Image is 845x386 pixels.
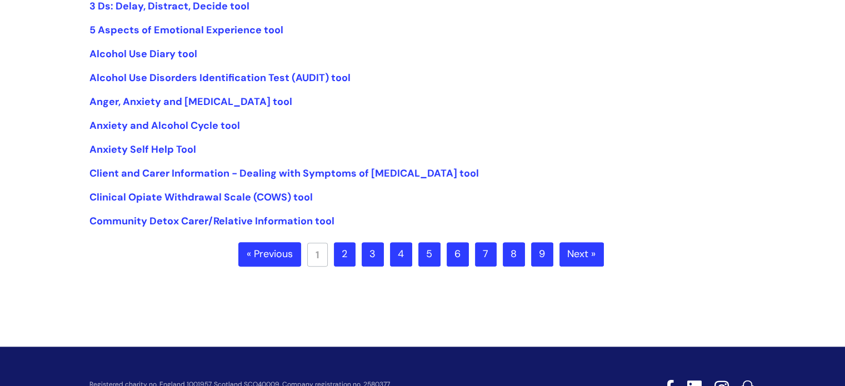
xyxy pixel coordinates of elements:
[503,242,525,267] a: 8
[89,214,334,228] a: Community Detox Carer/Relative Information tool
[89,119,240,132] a: Anxiety and Alcohol Cycle tool
[89,191,313,204] a: Clinical Opiate Withdrawal Scale (COWS) tool
[89,71,351,84] a: Alcohol Use Disorders Identification Test (AUDIT) tool
[307,243,328,267] a: 1
[334,242,356,267] a: 2
[390,242,412,267] a: 4
[559,242,604,267] a: Next »
[418,242,441,267] a: 5
[475,242,497,267] a: 7
[362,242,384,267] a: 3
[89,95,292,108] a: Anger, Anxiety and [MEDICAL_DATA] tool
[89,167,479,180] a: Client and Carer Information - Dealing with Symptoms of [MEDICAL_DATA] tool
[89,23,283,37] a: 5 Aspects of Emotional Experience tool
[89,47,197,61] a: Alcohol Use Diary tool
[531,242,553,267] a: 9
[447,242,469,267] a: 6
[238,242,301,267] a: « Previous
[89,143,196,156] a: Anxiety Self Help Tool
